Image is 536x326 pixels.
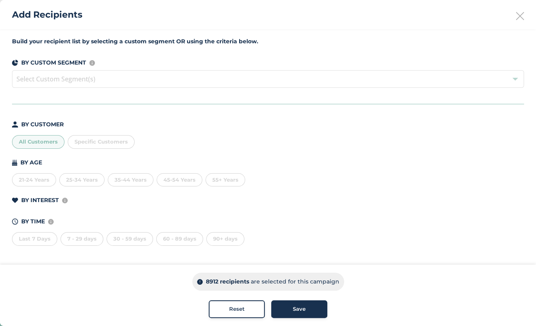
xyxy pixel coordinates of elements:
div: 7 - 29 days [60,232,103,246]
div: 90+ days [206,232,244,246]
div: 55+ Years [206,173,245,187]
img: icon-info-236977d2.svg [48,219,54,225]
p: BY AGE [20,158,42,167]
img: icon-segments-dark-074adb27.svg [12,60,18,66]
div: 25-34 Years [59,173,105,187]
span: Save [293,305,306,313]
div: Last 7 Days [12,232,57,246]
div: 35-44 Years [108,173,153,187]
img: icon-cake-93b2a7b5.svg [12,160,17,166]
span: Reset [229,305,245,313]
iframe: Chat Widget [496,288,536,326]
button: Reset [209,300,265,318]
img: icon-time-dark-e6b1183b.svg [12,219,18,225]
label: Build your recipient list by selecting a custom segment OR using the criteria below. [12,37,524,46]
p: BY TIME [21,217,45,226]
button: Save [271,300,327,318]
img: icon-info-236977d2.svg [89,60,95,66]
img: icon-info-236977d2.svg [62,198,68,203]
p: BY INTEREST [21,196,59,205]
div: All Customers [12,135,64,149]
p: BY CUSTOMER [21,120,64,129]
div: 45-54 Years [157,173,202,187]
div: 21-24 Years [12,173,56,187]
p: BY CUSTOM SEGMENT [21,59,86,67]
img: icon-person-dark-ced50e5f.svg [12,121,18,128]
img: icon-info-dark-48f6c5f3.svg [197,279,203,285]
div: 30 - 59 days [107,232,153,246]
img: icon-heart-dark-29e6356f.svg [12,198,18,203]
span: Specific Customers [75,138,128,145]
div: 60 - 89 days [156,232,203,246]
h2: Add Recipients [12,8,83,21]
p: 8912 recipients [206,277,249,286]
p: are selected for this campaign [251,277,339,286]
